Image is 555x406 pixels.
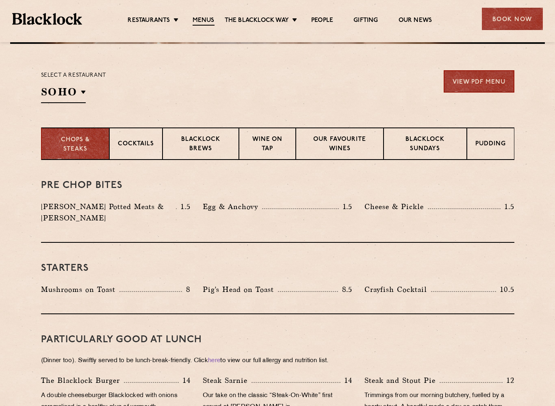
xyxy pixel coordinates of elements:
p: Blacklock Brews [171,135,230,154]
p: 1.5 [501,201,514,212]
h2: SOHO [41,85,86,103]
p: Steak and Stout Pie [364,375,440,386]
p: 1.5 [339,201,353,212]
p: Steak Sarnie [203,375,251,386]
p: Wine on Tap [247,135,287,154]
p: 14 [179,375,191,386]
p: The Blacklock Burger [41,375,124,386]
p: Crayfish Cocktail [364,284,431,295]
p: [PERSON_NAME] Potted Meats & [PERSON_NAME] [41,201,176,224]
h3: Pre Chop Bites [41,180,514,191]
p: 14 [340,375,352,386]
p: Cocktails [118,140,154,150]
img: BL_Textured_Logo-footer-cropped.svg [12,13,82,25]
a: Our News [399,17,432,25]
p: (Dinner too). Swiftly served to be lunch-break-friendly. Click to view our full allergy and nutri... [41,355,514,367]
p: Select a restaurant [41,70,106,81]
a: People [311,17,333,25]
a: Menus [193,17,215,26]
div: Book Now [482,8,543,30]
p: Mushrooms on Toast [41,284,119,295]
p: Our favourite wines [304,135,375,154]
p: Pig's Head on Toast [203,284,278,295]
p: 8 [182,284,191,295]
p: 1.5 [177,201,191,212]
a: View PDF Menu [444,70,514,93]
p: 12 [503,375,514,386]
p: Egg & Anchovy [203,201,262,212]
p: 8.5 [338,284,353,295]
a: Gifting [353,17,378,25]
p: Pudding [475,140,506,150]
h3: Starters [41,263,514,274]
p: Chops & Steaks [50,136,101,154]
p: Cheese & Pickle [364,201,428,212]
p: 10.5 [496,284,514,295]
h3: PARTICULARLY GOOD AT LUNCH [41,335,514,345]
p: Blacklock Sundays [392,135,458,154]
a: The Blacklock Way [225,17,289,25]
a: here [208,358,220,364]
a: Restaurants [128,17,170,25]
